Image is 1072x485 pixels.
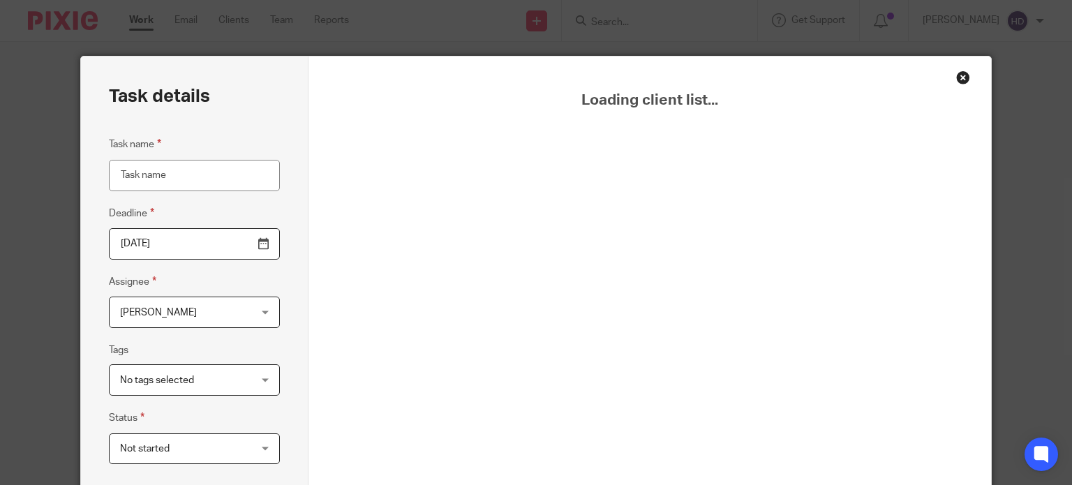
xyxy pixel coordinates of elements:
label: Tags [109,343,128,357]
label: Assignee [109,274,156,290]
input: Pick a date [109,228,280,260]
div: Close this dialog window [956,70,970,84]
span: [PERSON_NAME] [120,308,197,318]
label: Status [109,410,144,426]
span: Not started [120,444,170,454]
h2: Task details [109,84,210,108]
label: Task name [109,136,161,152]
label: Deadline [109,205,154,221]
span: No tags selected [120,375,194,385]
span: Loading client list... [343,91,956,110]
input: Task name [109,160,280,191]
